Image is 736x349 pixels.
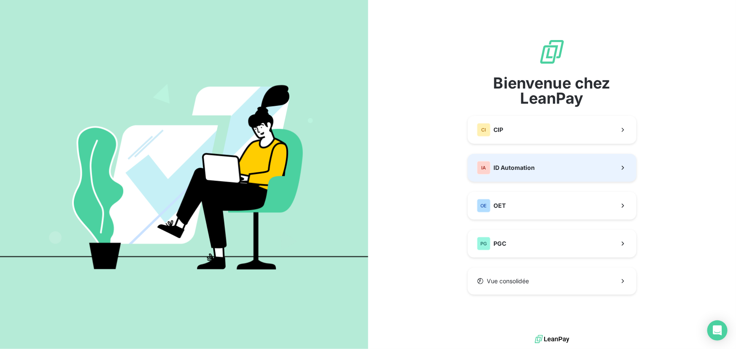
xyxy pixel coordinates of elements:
[477,123,491,137] div: CI
[468,268,636,295] button: Vue consolidée
[468,154,636,182] button: IAID Automation
[487,277,529,285] span: Vue consolidée
[494,239,507,248] span: PGC
[494,201,506,210] span: OET
[539,38,566,65] img: logo sigle
[468,116,636,144] button: CICIP
[477,199,491,212] div: OE
[494,164,535,172] span: ID Automation
[477,161,491,174] div: IA
[494,126,504,134] span: CIP
[468,75,636,106] span: Bienvenue chez LeanPay
[535,333,569,346] img: logo
[707,320,728,341] div: Open Intercom Messenger
[468,192,636,220] button: OEOET
[477,237,491,250] div: PG
[468,230,636,258] button: PGPGC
